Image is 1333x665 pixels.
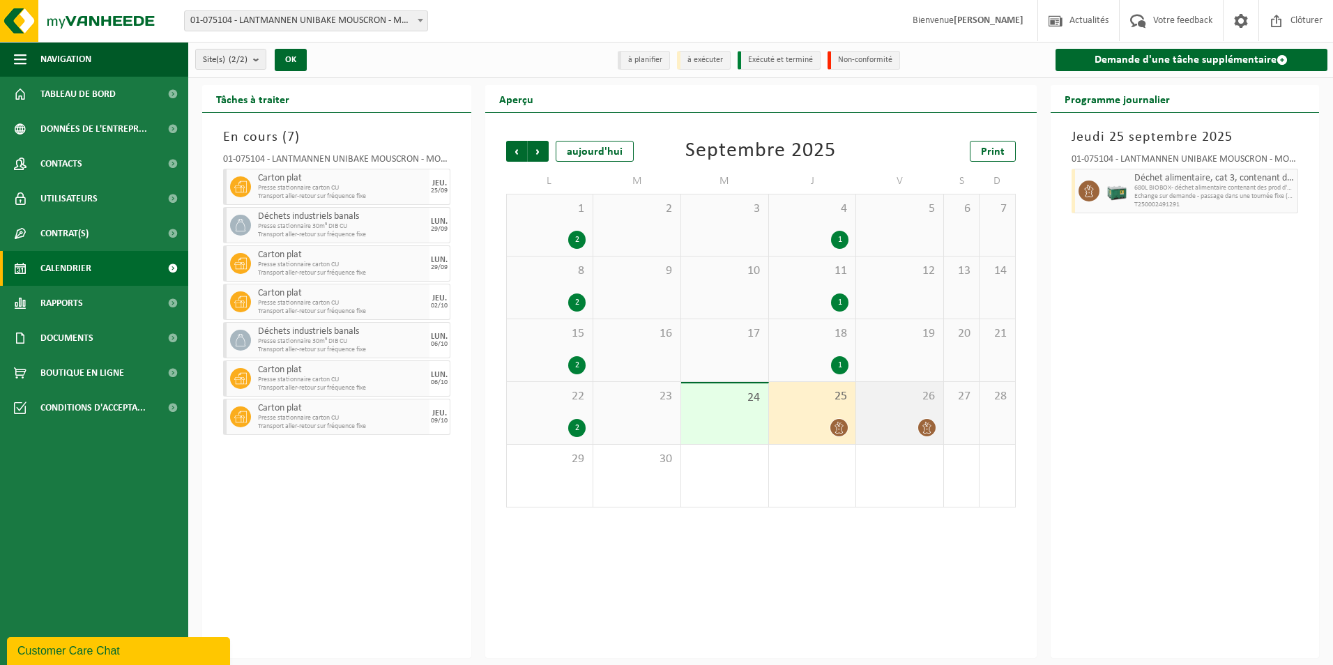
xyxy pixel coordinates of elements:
div: 09/10 [431,418,448,425]
h3: En cours ( ) [223,127,450,148]
div: 1 [831,293,848,312]
span: 25 [776,389,849,404]
span: Carton plat [258,288,426,299]
span: Contrat(s) [40,216,89,251]
span: Navigation [40,42,91,77]
h2: Programme journalier [1051,85,1184,112]
span: 12 [863,263,936,279]
span: Presse stationnaire carton CU [258,299,426,307]
h3: Jeudi 25 septembre 2025 [1072,127,1299,148]
span: 1 [514,201,586,217]
div: 01-075104 - LANTMANNEN UNIBAKE MOUSCRON - MOUSCRON [223,155,450,169]
span: Echange sur demande - passage dans une tournée fixe (traitement inclus) [1134,192,1295,201]
span: 7 [287,130,295,144]
div: LUN. [431,256,448,264]
span: Presse stationnaire 30m³ DIB CU [258,222,426,231]
div: 29/09 [431,264,448,271]
span: 2 [600,201,673,217]
div: 29/09 [431,226,448,233]
div: JEU. [432,409,447,418]
div: aujourd'hui [556,141,634,162]
span: Print [981,146,1005,158]
span: 14 [987,263,1007,279]
span: Carton plat [258,173,426,184]
span: 10 [688,263,761,279]
button: OK [275,49,307,71]
h2: Aperçu [485,85,547,112]
span: Presse stationnaire 30m³ DIB CU [258,337,426,346]
span: T250002491291 [1134,201,1295,209]
span: Carton plat [258,403,426,414]
span: Déchets industriels banals [258,211,426,222]
span: Presse stationnaire carton CU [258,184,426,192]
span: 20 [951,326,972,342]
div: 1 [831,231,848,249]
span: Utilisateurs [40,181,98,216]
span: 8 [514,263,586,279]
td: V [856,169,944,194]
span: 23 [600,389,673,404]
span: 11 [776,263,849,279]
span: 30 [600,452,673,467]
span: 680L BIOBOX- déchet alimentaire contenant des prod d'origin [1134,184,1295,192]
span: 13 [951,263,972,279]
span: 01-075104 - LANTMANNEN UNIBAKE MOUSCRON - MOUSCRON [185,11,427,31]
li: à exécuter [677,51,731,70]
div: 2 [568,231,586,249]
div: 06/10 [431,379,448,386]
div: LUN. [431,332,448,341]
span: 18 [776,326,849,342]
div: 2 [568,419,586,437]
iframe: chat widget [7,634,233,665]
span: Suivant [528,141,549,162]
div: 25/09 [431,188,448,194]
span: Contacts [40,146,82,181]
td: J [769,169,857,194]
div: LUN. [431,371,448,379]
div: 01-075104 - LANTMANNEN UNIBAKE MOUSCRON - MOUSCRON [1072,155,1299,169]
span: 4 [776,201,849,217]
span: 19 [863,326,936,342]
span: Boutique en ligne [40,356,124,390]
span: Transport aller-retour sur fréquence fixe [258,192,426,201]
h2: Tâches à traiter [202,85,303,112]
li: Exécuté et terminé [738,51,821,70]
div: LUN. [431,217,448,226]
span: Déchet alimentaire, cat 3, contenant des produits d'origine animale, emballage synthétique [1134,173,1295,184]
span: 15 [514,326,586,342]
div: 06/10 [431,341,448,348]
span: Conditions d'accepta... [40,390,146,425]
span: Transport aller-retour sur fréquence fixe [258,269,426,277]
td: M [681,169,769,194]
span: 5 [863,201,936,217]
span: 28 [987,389,1007,404]
td: S [944,169,980,194]
span: Tableau de bord [40,77,116,112]
span: 22 [514,389,586,404]
span: Données de l'entrepr... [40,112,147,146]
span: Transport aller-retour sur fréquence fixe [258,346,426,354]
div: Septembre 2025 [685,141,836,162]
span: 24 [688,390,761,406]
span: Site(s) [203,49,247,70]
div: JEU. [432,294,447,303]
span: Précédent [506,141,527,162]
span: Presse stationnaire carton CU [258,261,426,269]
span: Transport aller-retour sur fréquence fixe [258,384,426,392]
div: 1 [831,356,848,374]
span: Presse stationnaire carton CU [258,414,426,422]
li: à planifier [618,51,670,70]
div: 2 [568,356,586,374]
li: Non-conformité [828,51,900,70]
span: Calendrier [40,251,91,286]
span: 6 [951,201,972,217]
a: Demande d'une tâche supplémentaire [1056,49,1328,71]
span: 16 [600,326,673,342]
span: Transport aller-retour sur fréquence fixe [258,231,426,239]
span: 26 [863,389,936,404]
span: 9 [600,263,673,279]
span: 21 [987,326,1007,342]
span: Rapports [40,286,83,321]
span: 27 [951,389,972,404]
